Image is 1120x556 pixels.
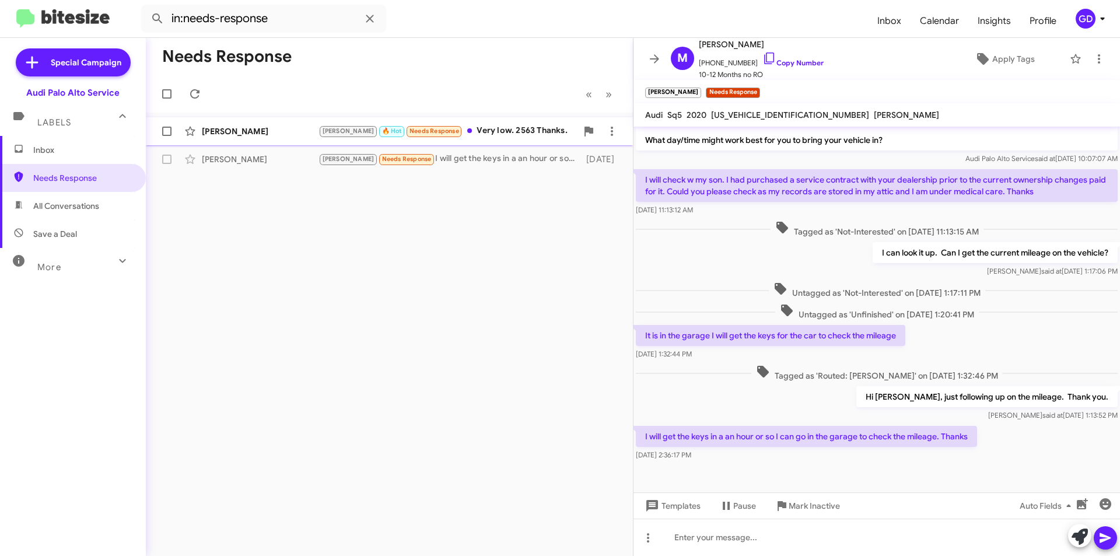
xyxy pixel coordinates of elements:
span: Needs Response [409,127,459,135]
button: Auto Fields [1010,495,1085,516]
span: Tagged as 'Routed: [PERSON_NAME]' on [DATE] 1:32:46 PM [751,365,1003,382]
p: I will check w my son. I had purchased a service contract with your dealership prior to the curre... [636,169,1118,202]
span: [PERSON_NAME] [323,155,374,163]
span: [DATE] 2:36:17 PM [636,450,691,459]
a: Profile [1020,4,1066,38]
p: Hi [PERSON_NAME], just following up on the mileage. Thank you. [856,386,1118,407]
span: said at [1042,411,1063,419]
button: Templates [633,495,710,516]
span: [US_VEHICLE_IDENTIFICATION_NUMBER] [711,110,869,120]
a: Calendar [911,4,968,38]
span: Pause [733,495,756,516]
span: Inbox [33,144,132,156]
span: 🔥 Hot [382,127,402,135]
p: It is in the garage I will get the keys for the car to check the mileage [636,325,905,346]
a: Copy Number [762,58,824,67]
button: Previous [579,82,599,106]
span: Templates [643,495,701,516]
span: Audi [645,110,663,120]
h1: Needs Response [162,47,292,66]
span: [PERSON_NAME] [874,110,939,120]
span: [PERSON_NAME] [DATE] 1:17:06 PM [987,267,1118,275]
button: Apply Tags [944,48,1064,69]
span: Save a Deal [33,228,77,240]
div: Audi Palo Alto Service [26,87,120,99]
span: Labels [37,117,71,128]
span: Mark Inactive [789,495,840,516]
button: GD [1066,9,1107,29]
span: Apply Tags [992,48,1035,69]
small: [PERSON_NAME] [645,88,701,98]
button: Pause [710,495,765,516]
div: GD [1076,9,1095,29]
p: I can look it up. Can I get the current mileage on the vehicle? [873,242,1118,263]
span: Tagged as 'Not-Interested' on [DATE] 11:13:15 AM [771,221,984,237]
span: » [605,87,612,102]
span: All Conversations [33,200,99,212]
span: Sq5 [667,110,682,120]
button: Mark Inactive [765,495,849,516]
span: 2020 [687,110,706,120]
span: [PHONE_NUMBER] [699,51,824,69]
div: Very low. 2563 Thanks. [318,124,577,138]
a: Inbox [868,4,911,38]
span: Auto Fields [1020,495,1076,516]
div: I will get the keys in a an hour or so I can go in the garage to check the mileage. Thanks [318,152,580,166]
span: « [586,87,592,102]
span: Special Campaign [51,57,121,68]
span: 10-12 Months no RO [699,69,824,81]
span: Needs Response [33,172,132,184]
span: [DATE] 11:13:12 AM [636,205,693,214]
span: Untagged as 'Not-Interested' on [DATE] 1:17:11 PM [769,282,985,299]
span: [DATE] 1:32:44 PM [636,349,692,358]
span: Needs Response [382,155,432,163]
span: M [677,49,688,68]
div: [DATE] [580,153,624,165]
span: More [37,262,61,272]
nav: Page navigation example [579,82,619,106]
span: said at [1035,154,1055,163]
span: [PERSON_NAME] [DATE] 1:13:52 PM [988,411,1118,419]
input: Search [141,5,386,33]
small: Needs Response [706,88,759,98]
span: Audi Palo Alto Service [DATE] 10:07:07 AM [965,154,1118,163]
span: [PERSON_NAME] [699,37,824,51]
div: [PERSON_NAME] [202,153,318,165]
a: Insights [968,4,1020,38]
p: I will get the keys in a an hour or so I can go in the garage to check the mileage. Thanks [636,426,977,447]
button: Next [598,82,619,106]
a: Special Campaign [16,48,131,76]
span: [PERSON_NAME] [323,127,374,135]
span: said at [1041,267,1062,275]
div: [PERSON_NAME] [202,125,318,137]
span: Untagged as 'Unfinished' on [DATE] 1:20:41 PM [775,303,979,320]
